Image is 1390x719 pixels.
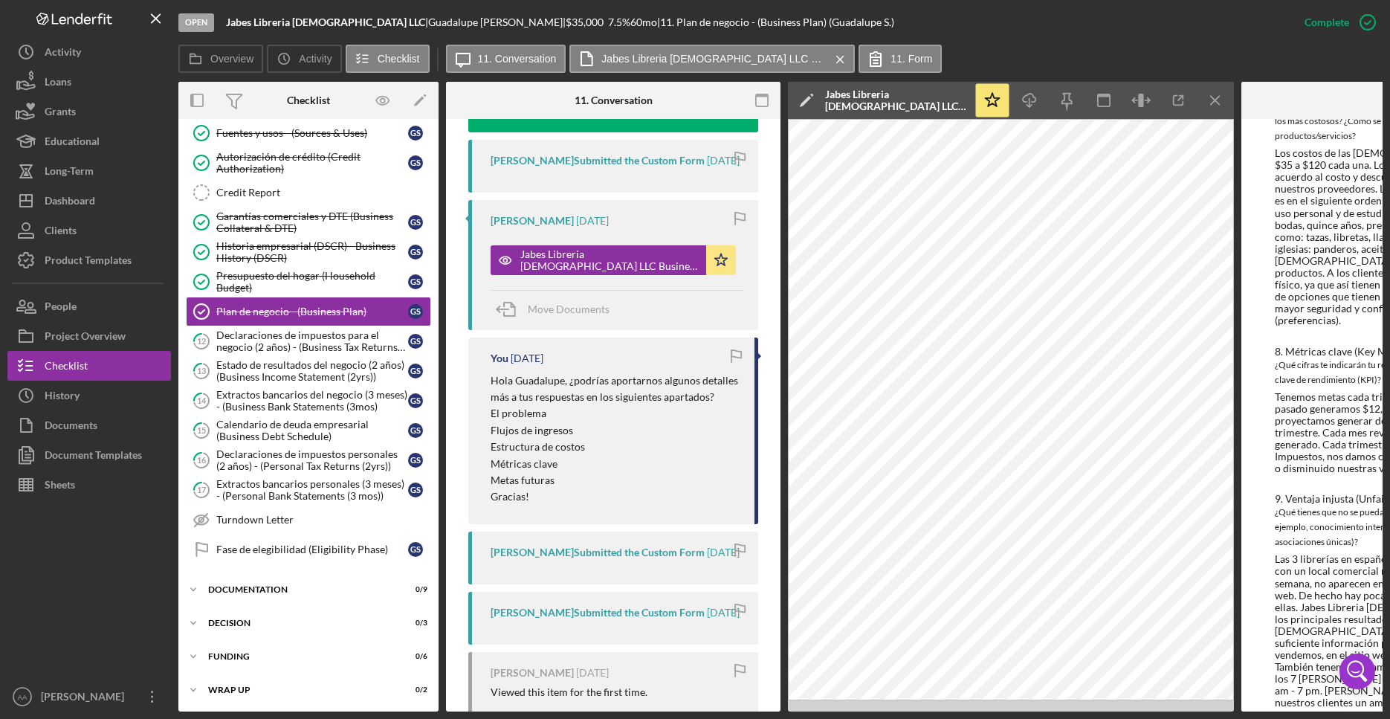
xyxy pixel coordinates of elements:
div: G S [408,304,423,319]
div: Credit Report [216,187,430,199]
div: 60 mo [630,16,657,28]
div: Autorización de crédito (Credit Authorization) [216,151,408,175]
div: Project Overview [45,321,126,355]
div: Extractos bancarios personales (3 meses) - (Personal Bank Statements (3 mos)) [216,478,408,502]
button: 11. Form [859,45,942,73]
div: G S [408,453,423,468]
div: People [45,291,77,325]
div: [PERSON_NAME] Submitted the Custom Form [491,607,705,619]
button: Clients [7,216,171,245]
tspan: 13 [197,366,206,375]
a: 17Extractos bancarios personales (3 meses) - (Personal Bank Statements (3 mos))GS [186,475,431,505]
a: 12Declaraciones de impuestos para el negocio (2 años) - (Business Tax Returns (2yrs))GS [186,326,431,356]
div: Extractos bancarios del negocio (3 meses) - (Business Bank Statements (3mos) [216,389,408,413]
button: Overview [178,45,263,73]
tspan: 15 [197,425,206,435]
div: 7.5 % [608,16,630,28]
div: G S [408,393,423,408]
label: 11. Form [890,53,932,65]
div: Grants [45,97,76,130]
div: Jabes Libreria [DEMOGRAPHIC_DATA] LLC Business Plan_2025.pdf [825,88,966,112]
p: El problema [491,405,740,422]
div: Activity [45,37,81,71]
button: Project Overview [7,321,171,351]
button: AA[PERSON_NAME] [7,682,171,712]
div: DOCUMENTATION [208,585,390,594]
span: Move Documents [528,303,610,315]
a: Dashboard [7,186,171,216]
p: Hola Guadalupe, ¿podrías aportarnos algunos detalles más a tus respuestas en los siguientes apart... [491,373,740,406]
tspan: 17 [197,485,207,494]
button: Product Templates [7,245,171,275]
a: 14Extractos bancarios del negocio (3 meses) - (Business Bank Statements (3mos)GS [186,386,431,416]
time: 2025-05-27 23:53 [576,215,609,227]
time: 2025-05-22 20:31 [511,352,543,364]
button: Documents [7,410,171,440]
div: Product Templates [45,245,132,279]
div: Estado de resultados del negocio (2 años) (Business Income Statement (2yrs)) [216,359,408,383]
div: Garantías comerciales y DTE (Business Collateral & DTE) [216,210,408,234]
time: 2025-05-28 00:21 [707,155,740,167]
div: Open [178,13,214,32]
div: G S [408,542,423,557]
p: Flujos de ingresos [491,422,740,439]
div: 0 / 3 [401,619,427,628]
a: Presupuesto del hogar (Household Budget)GS [186,267,431,297]
button: Educational [7,126,171,156]
div: Viewed this item for the first time. [491,686,647,698]
div: 0 / 2 [401,686,427,694]
a: Autorización de crédito (Credit Authorization)GS [186,148,431,178]
div: G S [408,215,423,230]
button: Activity [267,45,341,73]
a: 16Declaraciones de impuestos personales (2 años) - (Personal Tax Returns (2yrs))GS [186,445,431,475]
p: Métricas clave [491,456,740,472]
div: Funding [208,652,390,661]
div: Presupuesto del hogar (Household Budget) [216,270,408,294]
time: 2025-05-20 04:26 [576,667,609,679]
div: History [45,381,80,414]
button: Move Documents [491,291,624,328]
div: Loans [45,67,71,100]
div: | 11. Plan de negocio - (Business Plan) (Guadalupe S.) [657,16,894,28]
div: [PERSON_NAME] [37,682,134,715]
a: Plan de negocio - (Business Plan)GS [186,297,431,326]
a: People [7,291,171,321]
div: G S [408,364,423,378]
button: Long-Term [7,156,171,186]
div: [PERSON_NAME] Submitted the Custom Form [491,546,705,558]
div: Long-Term [45,156,94,190]
div: Educational [45,126,100,160]
a: Credit Report [186,178,431,207]
button: Loans [7,67,171,97]
div: G S [408,155,423,170]
button: Grants [7,97,171,126]
tspan: 16 [197,455,207,465]
div: 0 / 6 [401,652,427,661]
a: Checklist [7,351,171,381]
b: Jabes Libreria [DEMOGRAPHIC_DATA] LLC [226,16,425,28]
div: Fuentes y usos - (Sources & Uses) [216,127,408,139]
div: Historia empresarial (DSCR) - Business History (DSCR) [216,240,408,264]
button: Sheets [7,470,171,500]
button: Checklist [346,45,430,73]
div: Fase de elegibilidad (Eligibility Phase) [216,544,408,555]
button: History [7,381,171,410]
div: G S [408,334,423,349]
div: [PERSON_NAME] [491,667,574,679]
button: Activity [7,37,171,67]
div: 11. Conversation [575,94,653,106]
a: 15Calendario de deuda empresarial (Business Debt Schedule)GS [186,416,431,445]
button: Document Templates [7,440,171,470]
button: Jabes Libreria [DEMOGRAPHIC_DATA] LLC Business Plan_2025.pdf [569,45,855,73]
label: Activity [299,53,332,65]
tspan: 14 [197,396,207,405]
div: Guadalupe [PERSON_NAME] | [428,16,566,28]
div: Declaraciones de impuestos personales (2 años) - (Personal Tax Returns (2yrs)) [216,448,408,472]
div: Dashboard [45,186,95,219]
